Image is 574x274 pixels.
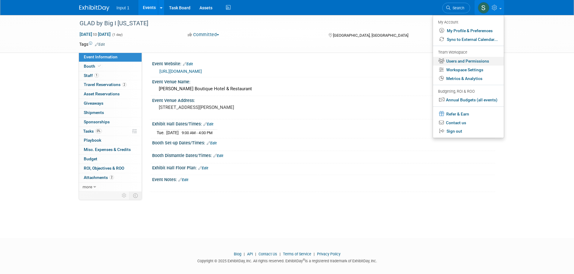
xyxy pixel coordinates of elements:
td: Toggle Event Tabs [129,192,142,199]
div: Exhibit Hall Floor Plan: [152,163,495,171]
span: 9:00 AM - 4:00 PM [182,131,212,135]
a: Edit [203,122,213,126]
span: Tasks [83,129,102,134]
td: Personalize Event Tab Strip [119,192,130,199]
span: Search [450,6,464,10]
span: 0% [95,129,102,133]
div: Event Website: [152,59,495,67]
a: Attachments2 [79,173,142,182]
span: Shipments [84,110,104,115]
div: Team Workspace [438,49,498,56]
span: (1 day) [112,33,123,37]
a: Contact Us [259,252,277,256]
a: Budget [79,155,142,164]
span: Travel Reservations [84,82,127,87]
span: Misc. Expenses & Credits [84,147,131,152]
a: Privacy Policy [317,252,340,256]
button: Committed [186,32,221,38]
a: Workspace Settings [433,66,504,74]
a: Giveaways [79,99,142,108]
span: | [312,252,316,256]
a: Misc. Expenses & Credits [79,145,142,154]
a: API [247,252,253,256]
a: Travel Reservations2 [79,80,142,89]
a: Booth [79,62,142,71]
pre: [STREET_ADDRESS][PERSON_NAME] [159,105,288,110]
a: Playbook [79,136,142,145]
span: 2 [109,175,114,180]
a: Event Information [79,53,142,62]
span: | [242,252,246,256]
span: ROI, Objectives & ROO [84,166,124,171]
div: Booth Dismantle Dates/Times: [152,151,495,159]
div: Booth Set-up Dates/Times: [152,138,495,146]
a: Edit [183,62,193,66]
a: Sync to External Calendar... [433,35,504,44]
span: more [83,184,92,189]
a: Tasks0% [79,127,142,136]
span: Staff [84,73,99,78]
a: Users and Permissions [433,57,504,66]
span: Sponsorships [84,119,110,124]
div: Budgeting, ROI & ROO [438,88,498,95]
a: Edit [198,166,208,170]
a: Refer & Earn [433,109,504,119]
span: [GEOGRAPHIC_DATA], [GEOGRAPHIC_DATA] [333,33,408,38]
a: Annual Budgets (all events) [433,96,504,104]
a: Search [442,3,470,13]
span: Input 1 [117,5,130,10]
div: GLAD by Big I [US_STATE] [77,18,461,29]
td: Tue. [157,130,166,136]
span: Asset Reservations [84,91,120,96]
a: Edit [213,154,223,158]
a: My Profile & Preferences [433,26,504,35]
a: Blog [234,252,241,256]
a: Sign out [433,127,504,136]
span: | [254,252,258,256]
a: Sponsorships [79,118,142,127]
span: Playbook [84,138,101,143]
a: Edit [95,42,105,47]
span: Booth [84,64,102,69]
td: [DATE] [166,130,179,136]
div: Exhibit Hall Dates/Times: [152,119,495,127]
a: Edit [207,141,217,145]
td: Tags [79,41,105,47]
i: Booth reservation complete [98,64,101,68]
a: Metrics & Analytics [433,74,504,83]
img: Susan Stout [478,2,489,14]
a: [URL][DOMAIN_NAME] [159,69,202,74]
div: Event Venue Name: [152,77,495,85]
a: Contact us [433,119,504,127]
span: Giveaways [84,101,103,106]
span: 1 [94,73,99,78]
a: ROI, Objectives & ROO [79,164,142,173]
div: [PERSON_NAME] Boutique Hotel & Restaurant [157,84,491,94]
span: | [278,252,282,256]
span: 2 [122,82,127,87]
a: more [79,183,142,192]
sup: ® [303,258,305,261]
a: Asset Reservations [79,90,142,99]
span: Budget [84,156,97,161]
div: Event Venue Address: [152,96,495,103]
span: Event Information [84,54,118,59]
span: Attachments [84,175,114,180]
span: [DATE] [DATE] [79,32,111,37]
a: Terms of Service [283,252,311,256]
a: Edit [178,178,188,182]
div: My Account [438,18,498,26]
a: Shipments [79,108,142,117]
div: Event Notes: [152,175,495,183]
a: Staff1 [79,71,142,80]
img: ExhibitDay [79,5,109,11]
span: to [92,32,98,37]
